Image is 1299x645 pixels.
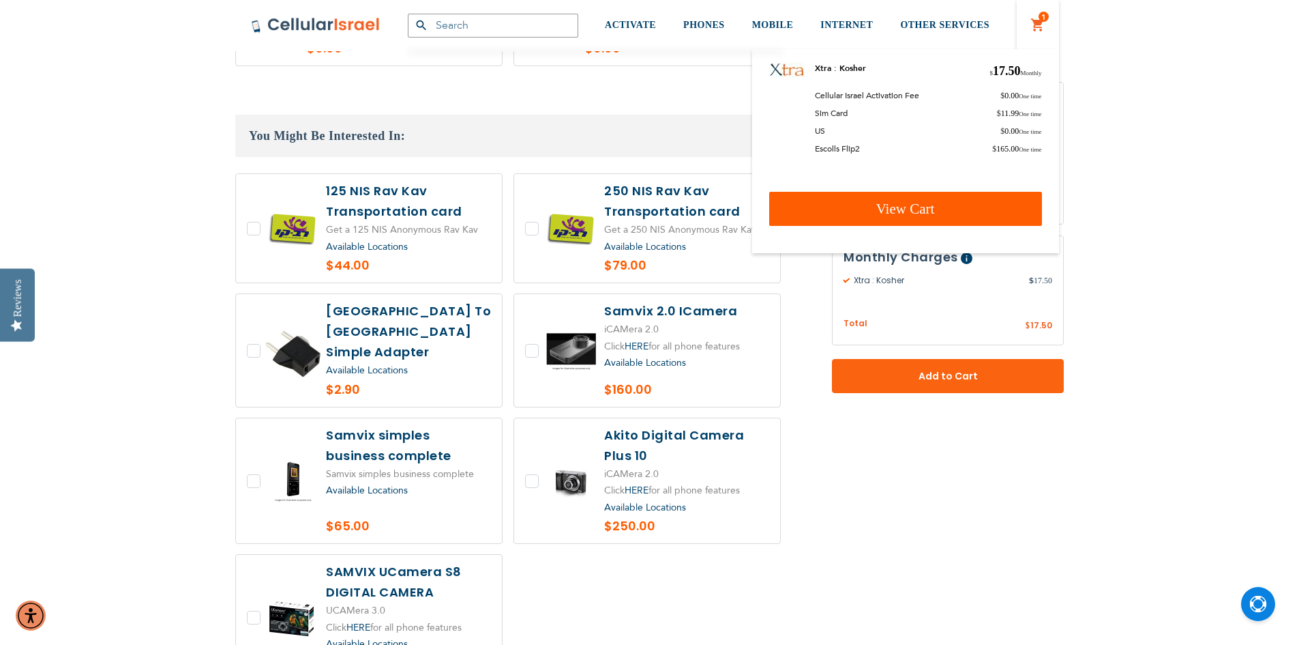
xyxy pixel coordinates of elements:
[1019,128,1041,135] span: One time
[961,253,972,264] span: Help
[843,248,958,266] span: Monthly Charges
[989,63,1041,80] span: 17.50
[1019,111,1041,117] span: One time
[1000,126,1041,137] span: 0.00
[843,274,1029,287] span: Xtra : Kosher
[769,192,1042,226] a: View Cart
[1000,90,1041,101] span: 0.00
[992,143,1041,154] span: 165.00
[12,279,24,317] div: Reviews
[815,126,825,137] span: US
[408,14,578,38] input: Search
[1000,91,1004,100] span: $
[249,129,405,143] span: You Might Be Interested In:
[815,63,866,74] a: Xtra : Kosher
[1029,274,1052,287] span: 17.50
[1030,17,1045,33] a: 1
[815,143,860,154] span: Escolls Flip2
[625,340,648,353] a: HERE
[625,484,648,497] a: HERE
[1025,320,1030,332] span: $
[752,20,794,30] span: MOBILE
[843,317,867,330] span: Total
[16,601,46,631] div: Accessibility Menu
[326,364,408,377] a: Available Locations
[820,20,873,30] span: INTERNET
[346,621,370,634] a: HERE
[992,144,996,154] span: $
[997,108,1042,119] span: 11.99
[1020,70,1041,76] span: Monthly
[604,240,686,253] a: Available Locations
[877,369,1019,384] span: Add to Cart
[832,359,1064,393] button: Add to Cart
[1019,93,1041,100] span: One time
[1030,319,1052,331] span: 17.50
[251,17,380,33] img: Cellular Israel Logo
[1041,12,1046,23] span: 1
[1029,274,1034,287] span: $
[604,356,686,369] a: Available Locations
[815,108,848,119] span: Sim Card
[1000,126,1004,136] span: $
[1019,146,1041,153] span: One time
[876,201,935,217] span: View Cart
[326,240,408,253] a: Available Locations
[604,501,686,514] a: Available Locations
[900,20,989,30] span: OTHER SERVICES
[605,20,656,30] span: ACTIVATE
[815,90,919,101] span: Cellular Israel Activation Fee
[989,70,993,76] span: $
[997,109,1001,118] span: $
[326,484,408,497] a: Available Locations
[769,63,805,77] img: Xtra : Kosher
[683,20,725,30] span: PHONES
